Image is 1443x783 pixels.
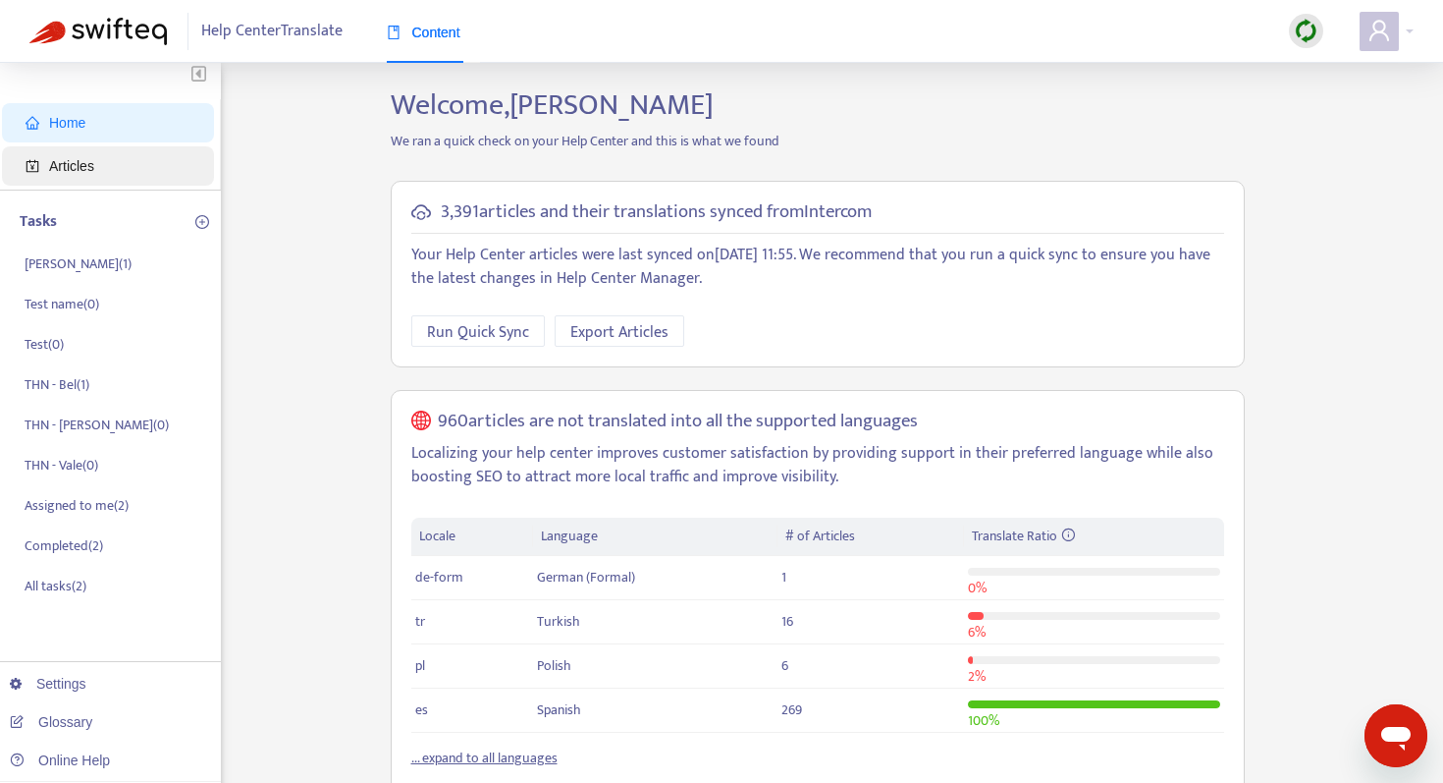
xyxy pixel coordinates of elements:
span: 16 [781,610,793,633]
button: Export Articles [555,315,684,347]
span: 6 % [968,621,986,643]
img: sync.dc5367851b00ba804db3.png [1294,19,1318,43]
span: 1 [781,566,786,588]
iframe: Button to launch messaging window [1364,704,1427,767]
span: global [411,411,431,433]
span: 100 % [968,709,999,732]
span: plus-circle [195,215,209,229]
span: de-form [415,566,463,588]
p: We ran a quick check on your Help Center and this is what we found [376,131,1259,151]
h5: 960 articles are not translated into all the supported languages [438,411,918,433]
th: Language [533,518,776,556]
p: THN - [PERSON_NAME] ( 0 ) [25,415,169,435]
p: Test ( 0 ) [25,334,64,355]
a: ... expand to all languages [411,747,558,769]
span: Spanish [537,699,581,721]
span: cloud-sync [411,202,431,222]
p: Assigned to me ( 2 ) [25,495,129,516]
span: Turkish [537,610,580,633]
span: 269 [781,699,802,721]
span: Home [49,115,85,131]
span: 6 [781,654,788,677]
p: Localizing your help center improves customer satisfaction by providing support in their preferre... [411,442,1224,489]
p: THN - Vale ( 0 ) [25,455,98,475]
p: THN - Bel ( 1 ) [25,374,89,395]
span: German (Formal) [537,566,635,588]
span: Help Center Translate [201,13,343,50]
span: Run Quick Sync [427,320,529,345]
p: Test name ( 0 ) [25,294,99,314]
p: Completed ( 2 ) [25,535,103,556]
span: 2 % [968,665,986,688]
span: user [1367,19,1391,42]
p: All tasks ( 2 ) [25,576,86,596]
span: Welcome, [PERSON_NAME] [391,81,714,130]
h5: 3,391 articles and their translations synced from Intercom [441,201,872,224]
th: # of Articles [777,518,964,556]
span: Export Articles [570,320,668,345]
a: Glossary [10,714,92,730]
span: Polish [537,654,571,677]
a: Settings [10,676,86,692]
span: 0 % [968,577,987,599]
p: [PERSON_NAME] ( 1 ) [25,253,132,274]
span: pl [415,654,425,677]
span: Content [387,25,460,40]
span: book [387,26,401,39]
p: Your Help Center articles were last synced on [DATE] 11:55 . We recommend that you run a quick sy... [411,244,1224,291]
span: es [415,699,428,721]
button: Run Quick Sync [411,315,545,347]
span: home [26,116,39,130]
img: Swifteq [29,18,167,45]
th: Locale [411,518,534,556]
span: tr [415,610,425,633]
span: Articles [49,158,94,174]
div: Translate Ratio [972,526,1215,547]
p: Tasks [20,210,57,234]
span: account-book [26,159,39,173]
a: Online Help [10,753,110,768]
